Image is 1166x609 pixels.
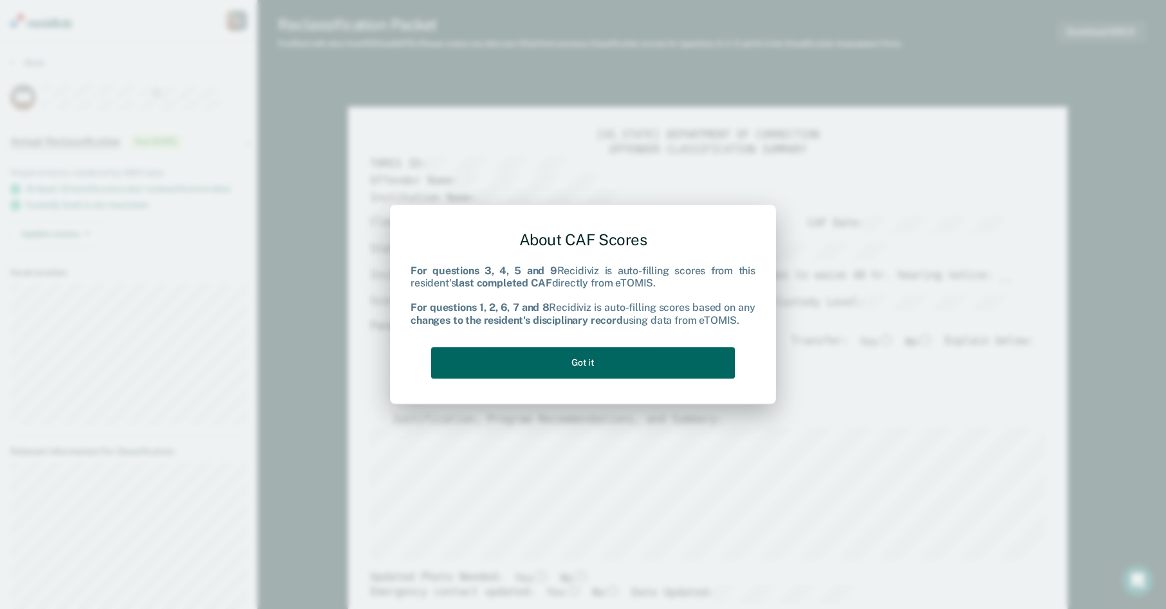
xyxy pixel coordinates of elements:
b: For questions 1, 2, 6, 7 and 8 [411,302,549,314]
b: For questions 3, 4, 5 and 9 [411,265,557,277]
b: changes to the resident's disciplinary record [411,314,623,326]
div: Recidiviz is auto-filling scores from this resident's directly from eTOMIS. Recidiviz is auto-fil... [411,265,755,326]
div: About CAF Scores [411,220,755,259]
b: last completed CAF [456,277,551,289]
button: Got it [431,347,735,379]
